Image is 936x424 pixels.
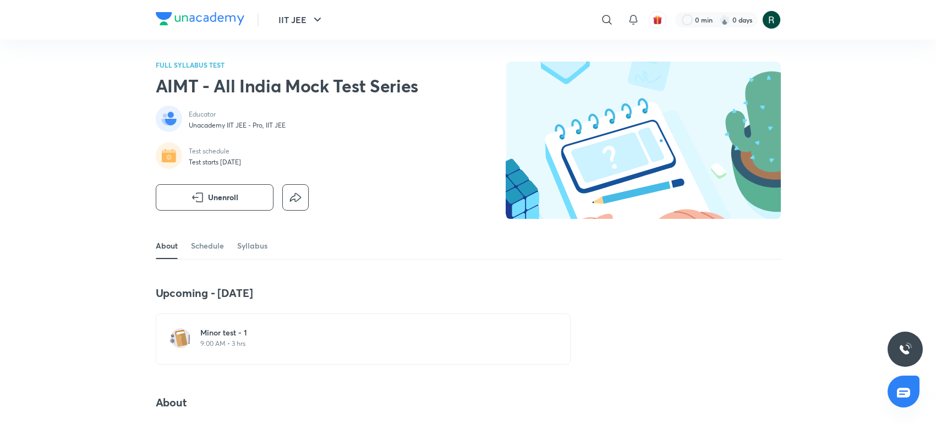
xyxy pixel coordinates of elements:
[200,339,539,348] p: 9:00 AM • 3 hrs
[208,192,238,203] span: Unenroll
[762,10,781,29] img: Khushi Gupta
[653,15,663,25] img: avatar
[189,147,241,156] p: Test schedule
[719,14,730,25] img: streak
[189,158,241,167] p: Test starts [DATE]
[191,233,224,259] a: Schedule
[156,395,571,410] h4: About
[156,12,244,25] img: Company Logo
[272,9,331,31] button: IIT JEE
[189,110,286,119] p: Educator
[156,62,418,68] p: FULL SYLLABUS TEST
[899,343,912,356] img: ttu
[649,11,666,29] button: avatar
[200,327,539,338] h6: Minor test - 1
[156,286,571,300] h4: Upcoming - [DATE]
[169,327,191,349] img: test
[237,233,267,259] a: Syllabus
[156,184,273,211] button: Unenroll
[156,12,244,28] a: Company Logo
[189,121,286,130] p: Unacademy IIT JEE - Pro, IIT JEE
[156,75,418,97] h2: AIMT - All India Mock Test Series
[156,233,178,259] a: About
